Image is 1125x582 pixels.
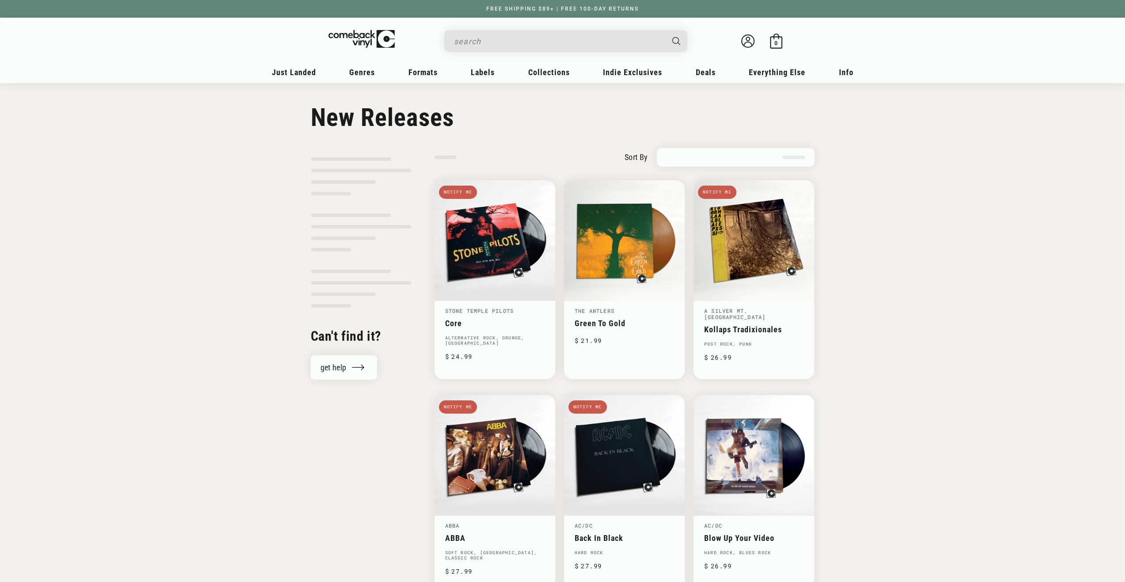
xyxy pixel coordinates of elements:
label: sort by [625,151,648,163]
a: The Antlers [575,307,614,314]
a: FREE SHIPPING $89+ | FREE 100-DAY RETURNS [477,6,648,12]
a: AC/DC [704,522,722,529]
span: Everything Else [749,68,805,77]
a: AC/DC [575,522,593,529]
a: ABBA [445,522,460,529]
span: Genres [349,68,375,77]
span: Collections [528,68,570,77]
h1: New Releases [311,103,815,132]
a: Stone Temple Pilots [445,307,514,314]
span: Labels [471,68,495,77]
span: Just Landed [272,68,316,77]
input: search [454,32,664,50]
a: Blow Up Your Video [704,533,804,543]
a: Green To Gold [575,319,674,328]
h2: Can't find it? [311,327,412,345]
span: Info [839,68,854,77]
span: Formats [408,68,438,77]
span: Indie Exclusives [603,68,662,77]
a: Back In Black [575,533,674,543]
a: ABBA [445,533,545,543]
a: get help [311,355,378,380]
button: Search [664,30,688,52]
span: 0 [774,40,778,46]
span: Deals [696,68,716,77]
a: Kollaps Tradixionales [704,325,804,334]
a: A Silver Mt. [GEOGRAPHIC_DATA] [704,307,766,320]
a: Core [445,319,545,328]
div: Search [444,30,687,52]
